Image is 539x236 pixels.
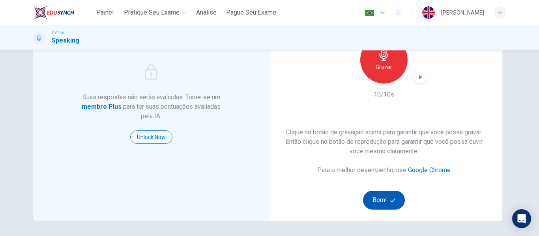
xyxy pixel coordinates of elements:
[33,5,92,20] a: EduSynch logo
[96,8,114,17] span: Painel
[196,8,217,17] span: Análise
[223,6,279,20] button: Pague Seu Exame
[124,8,180,17] span: Pratique seu exame
[278,128,490,156] h6: Clique no botão de gravação acima para garantir que você possa gravar. Então clique no botão de r...
[82,103,122,110] strong: membro Plus
[374,90,394,99] h6: 10/10s
[360,36,408,84] button: Gravar
[226,8,276,17] span: Pague Seu Exame
[121,6,190,20] button: Pratique seu exame
[193,6,220,20] button: Análise
[80,93,223,121] h6: Suas respostas não serão avaliadas. Torne-se um para ter suas pontuações avaliadas pela IA.
[130,130,172,144] button: Unlock Now
[408,166,451,174] a: Google Chrome
[422,6,435,19] img: Profile picture
[365,10,374,16] img: pt
[317,165,451,175] h6: Para o melhor desempenho, use
[92,6,118,20] button: Painel
[441,8,484,17] div: [PERSON_NAME]
[363,191,405,210] button: Bom!
[33,5,74,20] img: EduSynch logo
[52,30,64,36] span: TOEFL®
[376,62,392,72] h6: Gravar
[512,209,531,228] div: Open Intercom Messenger
[52,36,79,45] h1: Speaking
